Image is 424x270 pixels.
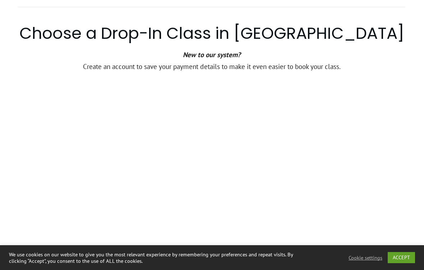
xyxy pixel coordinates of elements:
[18,61,405,81] p: Create an account to save your payment details to make it even easier to book your class.
[18,22,405,45] h2: Choose a Drop-In Class in [GEOGRAPHIC_DATA]
[349,255,382,261] a: Cookie settings
[9,251,293,264] div: We use cookies on our website to give you the most relevant experience by remembering your prefer...
[388,252,415,263] a: ACCEPT
[183,50,241,59] strong: New to our system?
